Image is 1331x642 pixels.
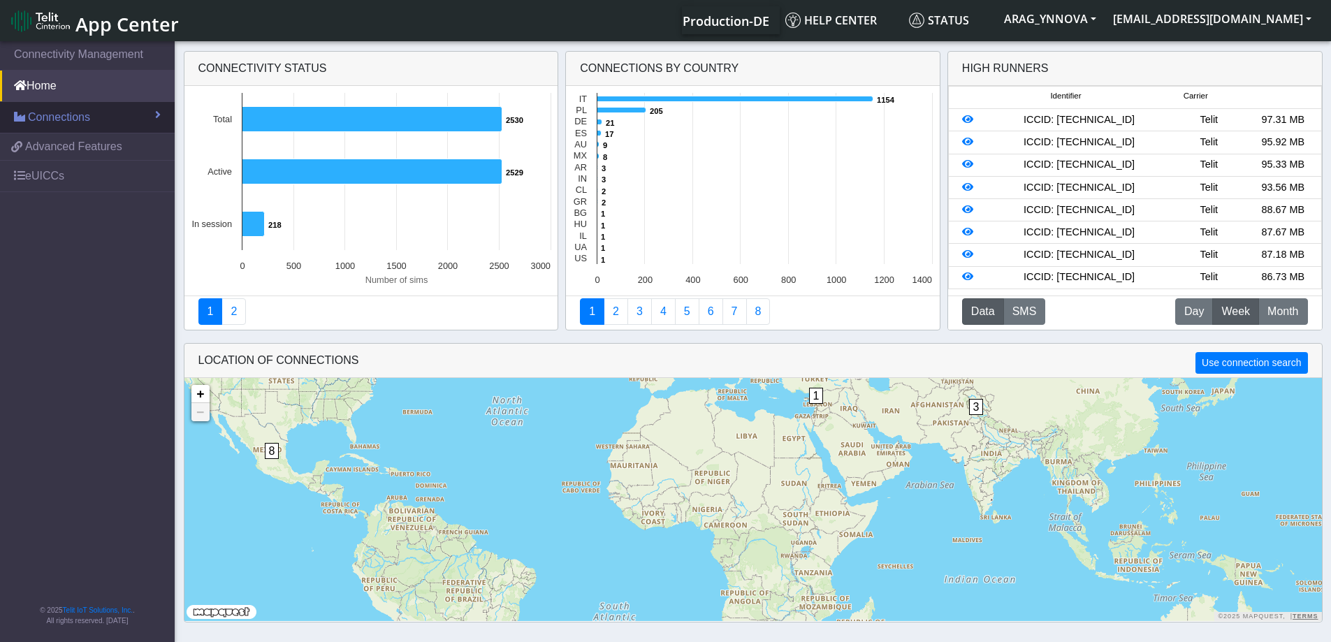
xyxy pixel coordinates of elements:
nav: Summary paging [580,298,926,325]
text: 218 [268,221,282,229]
text: AU [574,139,587,149]
text: 0 [595,275,600,285]
text: 3 [602,175,606,184]
text: Total [212,114,231,124]
img: status.svg [909,13,924,28]
text: 1400 [912,275,932,285]
div: 86.73 MB [1246,270,1320,285]
div: ICCID: [TECHNICAL_ID] [987,203,1172,218]
text: 1 [601,233,605,241]
div: ICCID: [TECHNICAL_ID] [987,225,1172,240]
text: 3 [602,164,606,173]
div: Connections By Country [566,52,940,86]
span: Connections [28,109,90,126]
text: 2 [602,198,606,207]
a: Usage per Country [627,298,652,325]
button: Month [1258,298,1307,325]
div: High Runners [962,60,1049,77]
text: GR [574,196,587,207]
text: IT [579,94,588,104]
span: Week [1221,303,1250,320]
button: Use connection search [1195,352,1307,374]
img: knowledge.svg [785,13,801,28]
div: 88.67 MB [1246,203,1320,218]
text: ES [575,128,587,138]
div: Connectivity status [184,52,558,86]
text: 1500 [386,261,406,271]
div: ICCID: [TECHNICAL_ID] [987,112,1172,128]
text: 1 [601,210,605,218]
a: Deployment status [221,298,246,325]
div: Telit [1172,247,1246,263]
a: Zoom in [191,385,210,403]
span: Production-DE [683,13,769,29]
div: Telit [1172,135,1246,150]
a: Carrier [604,298,628,325]
text: BG [574,207,588,218]
div: ICCID: [TECHNICAL_ID] [987,157,1172,173]
div: Telit [1172,157,1246,173]
div: ICCID: [TECHNICAL_ID] [987,180,1172,196]
a: Help center [780,6,903,34]
div: ICCID: [TECHNICAL_ID] [987,135,1172,150]
div: 95.33 MB [1246,157,1320,173]
text: 1 [601,256,605,264]
button: ARAG_YNNOVA [996,6,1105,31]
text: PL [576,105,588,115]
a: Usage by Carrier [675,298,699,325]
text: MX [574,150,588,161]
text: AR [574,162,587,173]
div: 95.92 MB [1246,135,1320,150]
div: ICCID: [TECHNICAL_ID] [987,270,1172,285]
span: Advanced Features [25,138,122,155]
div: 97.31 MB [1246,112,1320,128]
text: 800 [781,275,796,285]
span: 1 [809,388,824,404]
text: 200 [638,275,653,285]
a: Zero Session [722,298,747,325]
button: Week [1212,298,1259,325]
text: 600 [734,275,748,285]
a: Terms [1293,613,1318,620]
text: 1000 [335,261,354,271]
text: In session [191,219,232,229]
div: 87.67 MB [1246,225,1320,240]
button: Day [1175,298,1213,325]
span: Carrier [1184,90,1208,102]
text: 1 [601,244,605,252]
span: App Center [75,11,179,37]
div: Telit [1172,225,1246,240]
span: 3 [969,399,984,415]
span: Help center [785,13,877,28]
a: Zoom out [191,403,210,421]
div: Telit [1172,180,1246,196]
span: Month [1267,303,1298,320]
text: 1154 [877,96,895,104]
text: 1200 [875,275,894,285]
text: HU [574,219,587,229]
div: Telit [1172,112,1246,128]
span: Day [1184,303,1204,320]
text: Active [208,166,232,177]
div: ICCID: [TECHNICAL_ID] [987,247,1172,263]
text: 2 [602,187,606,196]
div: Telit [1172,270,1246,285]
text: 1000 [827,275,846,285]
text: 400 [685,275,700,285]
nav: Summary paging [198,298,544,325]
img: logo-telit-cinterion-gw-new.png [11,10,70,32]
text: 500 [286,261,300,271]
text: 205 [650,107,663,115]
a: Status [903,6,996,34]
a: Your current platform instance [682,6,769,34]
span: Identifier [1050,90,1081,102]
div: 1 [809,388,823,430]
div: 93.56 MB [1246,180,1320,196]
button: [EMAIL_ADDRESS][DOMAIN_NAME] [1105,6,1320,31]
text: 21 [606,119,614,127]
div: ©2025 MapQuest, | [1214,612,1321,621]
text: 0 [240,261,245,271]
span: 8 [265,443,279,459]
text: 17 [605,130,613,138]
a: App Center [11,6,177,36]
